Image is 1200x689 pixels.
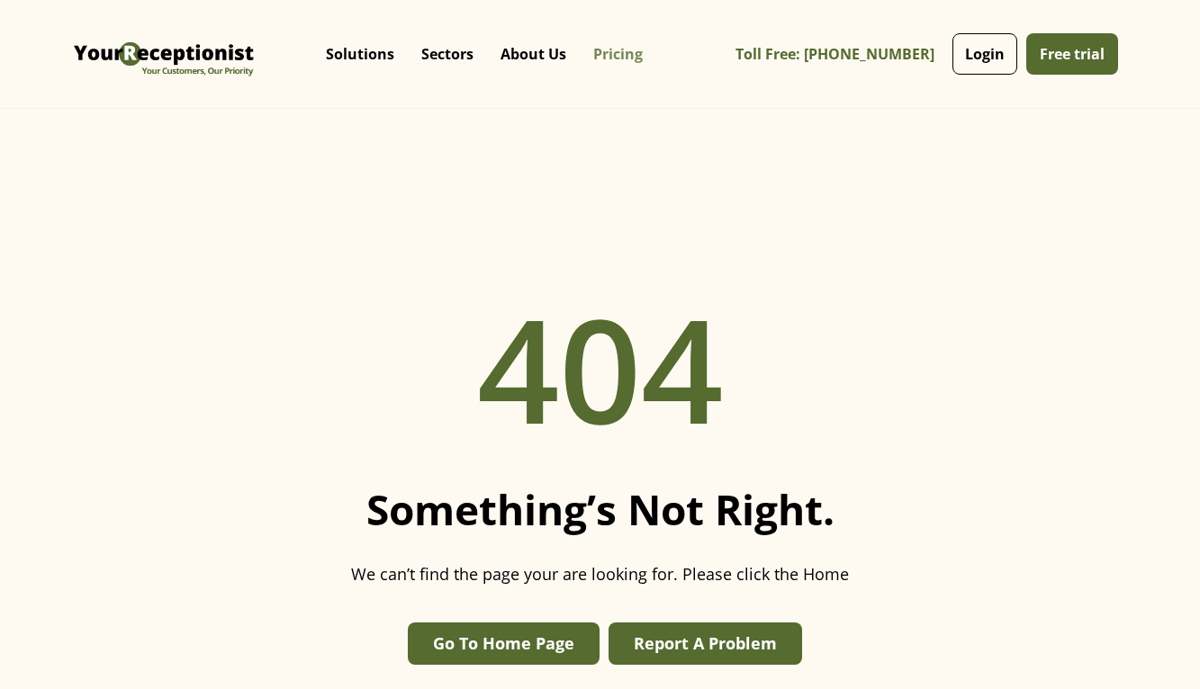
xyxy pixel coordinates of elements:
h2: Something’s not right. [366,485,835,534]
div: Solutions [312,18,408,90]
div: About Us [487,18,580,90]
a: Toll Free: [PHONE_NUMBER] [735,34,948,75]
h1: 404 [477,260,724,476]
a: Free trial [1026,33,1118,75]
a: Pricing [580,27,656,81]
p: We can’t find the page your are looking for. Please click the Home [351,562,849,586]
a: Go To Home Page [408,622,600,665]
img: Virtual Receptionist - Answering Service - Call and Live Chat Receptionist - Virtual Receptionist... [69,13,258,94]
a: Login [952,33,1017,75]
a: home [69,13,258,94]
p: Sectors [421,45,474,63]
p: About Us [501,45,566,63]
p: Solutions [326,45,394,63]
iframe: Chat Widget [891,495,1200,689]
div: Sectors [408,18,487,90]
a: Report A Problem [609,622,802,665]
